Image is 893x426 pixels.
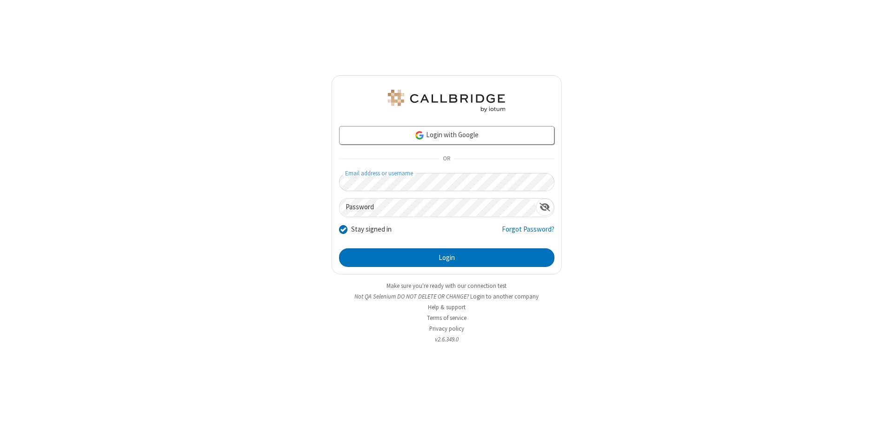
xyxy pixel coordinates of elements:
button: Login [339,248,554,267]
li: Not QA Selenium DO NOT DELETE OR CHANGE? [332,292,562,301]
a: Login with Google [339,126,554,145]
a: Make sure you're ready with our connection test [387,282,506,290]
span: OR [439,153,454,166]
a: Forgot Password? [502,224,554,242]
a: Help & support [428,303,466,311]
img: QA Selenium DO NOT DELETE OR CHANGE [386,90,507,112]
button: Login to another company [470,292,539,301]
a: Terms of service [427,314,466,322]
img: google-icon.png [414,130,425,140]
a: Privacy policy [429,325,464,333]
iframe: Chat [870,402,886,419]
input: Email address or username [339,173,554,191]
div: Show password [536,199,554,216]
label: Stay signed in [351,224,392,235]
li: v2.6.349.0 [332,335,562,344]
input: Password [340,199,536,217]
